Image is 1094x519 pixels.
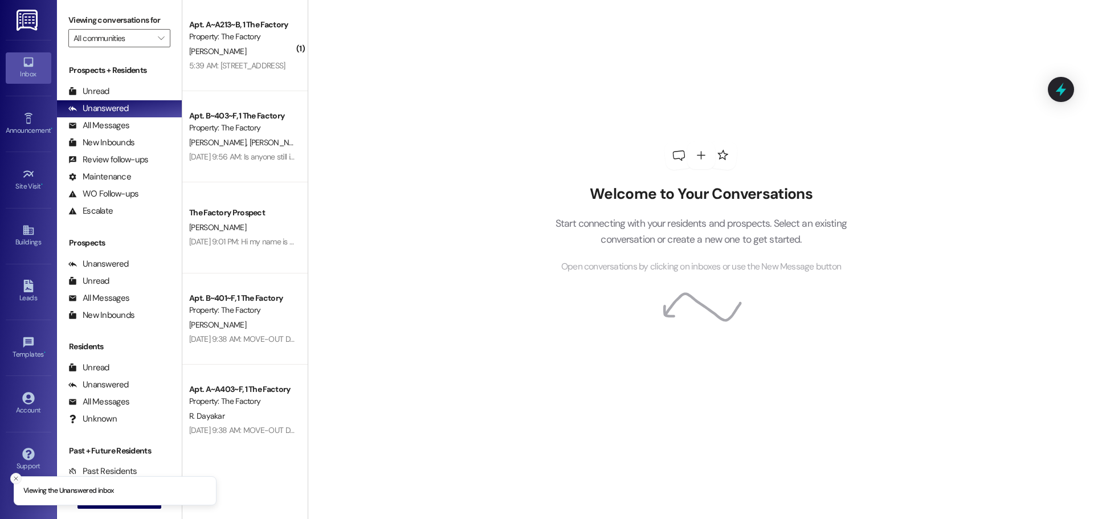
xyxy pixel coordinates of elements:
div: Unanswered [68,258,129,270]
div: Maintenance [68,171,131,183]
div: New Inbounds [68,309,134,321]
img: ResiDesk Logo [17,10,40,31]
div: WO Follow-ups [68,188,138,200]
div: Property: The Factory [189,395,295,407]
div: 5:39 AM: [STREET_ADDRESS] [189,60,285,71]
h2: Welcome to Your Conversations [538,185,864,203]
div: Apt. A~A403~F, 1 The Factory [189,383,295,395]
i:  [158,34,164,43]
span: [PERSON_NAME] [189,222,246,232]
div: Unread [68,85,109,97]
a: Leads [6,276,51,307]
span: • [41,181,43,189]
div: Past Residents [68,465,137,477]
div: All Messages [68,292,129,304]
span: [PERSON_NAME] [189,320,246,330]
div: Unread [68,362,109,374]
input: All communities [74,29,152,47]
div: Prospects + Residents [57,64,182,76]
div: All Messages [68,396,129,408]
div: Unanswered [68,103,129,115]
div: Residents [57,341,182,353]
div: The Factory Prospect [189,207,295,219]
div: All Messages [68,120,129,132]
a: Inbox [6,52,51,83]
span: R. Dayakar [189,411,224,421]
label: Viewing conversations for [68,11,170,29]
div: [DATE] 9:56 AM: Is anyone still in the apartment? I just got the stuff about the cleaning respons... [189,152,841,162]
div: Unanswered [68,379,129,391]
div: Apt. A~A213~B, 1 The Factory [189,19,295,31]
div: Apt. B~401~F, 1 The Factory [189,292,295,304]
span: [PERSON_NAME] [189,137,250,148]
span: • [51,125,52,133]
div: Property: The Factory [189,31,295,43]
a: Buildings [6,220,51,251]
div: Property: The Factory [189,122,295,134]
div: Apt. B~403~F, 1 The Factory [189,110,295,122]
span: [PERSON_NAME] [189,46,246,56]
span: Open conversations by clicking on inboxes or use the New Message button [561,260,841,274]
span: [PERSON_NAME] [249,137,309,148]
a: Site Visit • [6,165,51,195]
div: Escalate [68,205,113,217]
a: Support [6,444,51,475]
div: Unread [68,275,109,287]
p: Start connecting with your residents and prospects. Select an existing conversation or create a n... [538,215,864,248]
div: Past + Future Residents [57,445,182,457]
a: Account [6,389,51,419]
div: Prospects [57,237,182,249]
p: Viewing the Unanswered inbox [23,486,114,496]
div: Review follow-ups [68,154,148,166]
div: Property: The Factory [189,304,295,316]
div: Unknown [68,413,117,425]
a: Templates • [6,333,51,363]
button: Close toast [10,473,22,484]
div: New Inbounds [68,137,134,149]
span: • [44,349,46,357]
